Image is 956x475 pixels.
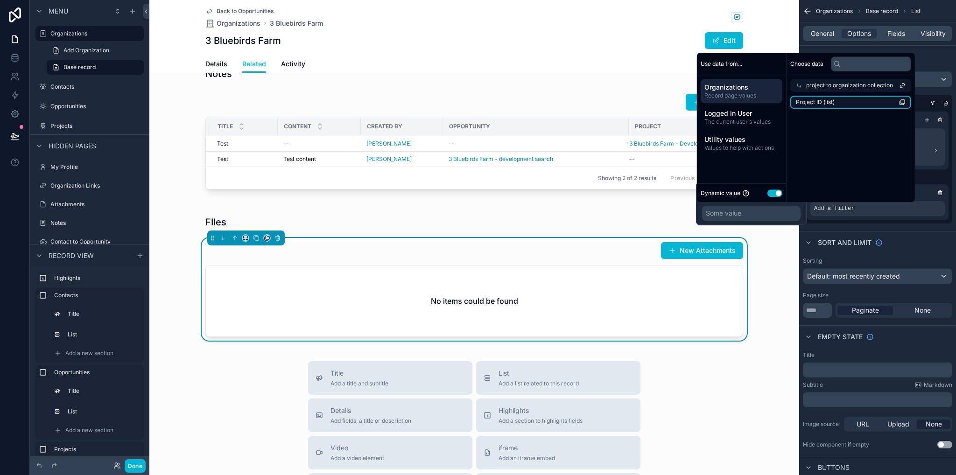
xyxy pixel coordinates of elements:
button: Done [125,459,146,473]
span: Highlights [499,406,583,415]
span: Empty state [818,332,863,342]
span: Paginate [852,306,879,315]
div: Hide component if empty [803,441,869,448]
label: Projects [50,122,142,130]
label: Page size [803,292,829,299]
span: Base record [866,7,898,15]
span: Details [330,406,411,415]
a: Base record [47,60,144,75]
a: 3 Bluebirds Farm [270,19,323,28]
button: Is one of [758,186,801,202]
span: iframe [499,443,555,453]
span: None [926,419,942,429]
span: Organizations [704,83,779,92]
span: Markdown [924,381,952,389]
a: Opportunities [35,99,144,114]
span: Record view [49,251,94,260]
a: Contact to Opportunity [35,234,144,249]
a: Related [242,56,266,73]
span: Add an iframe embed [499,454,555,462]
span: Menu [49,7,68,16]
a: Attachments [35,197,144,212]
a: My Profile [35,160,144,175]
span: Video [330,443,384,453]
button: HighlightsAdd a section to highlights fields [476,398,640,432]
label: Sorting [803,257,822,265]
a: Add Organization [47,43,144,58]
span: Content [284,123,311,130]
label: Notes [50,219,142,227]
span: Filter [818,52,839,62]
span: Showing 2 of 2 results [598,175,656,182]
span: Base record [63,63,96,71]
span: project to organization collection [806,82,893,89]
span: Project [635,123,661,130]
label: Projects [54,446,140,453]
span: List [911,7,921,15]
label: Organization Links [50,182,142,189]
a: Projects [35,119,144,133]
span: Choose data [790,60,823,68]
span: The current user's values [704,118,779,126]
div: scrollable content [697,75,786,159]
div: scrollable content [803,363,952,377]
span: Organizations [816,7,853,15]
label: Contacts [54,292,140,299]
label: Title [68,310,138,318]
button: iframeAdd an iframe embed [476,436,640,469]
span: Options [847,29,871,38]
span: Add a list related to this record [499,380,579,387]
span: Add a new section [65,426,113,434]
span: Title [330,369,388,378]
label: Highlights [54,274,140,282]
span: Upload [887,419,909,429]
span: None [914,306,931,315]
label: List [68,331,138,338]
a: Details [205,56,227,74]
span: Related [242,59,266,69]
span: Hidden pages [49,141,96,151]
span: Dynamic value [701,189,740,197]
a: Activity [281,56,305,74]
button: ListAdd a list related to this record [476,361,640,395]
span: Use data from... [701,60,742,68]
button: Edit [705,32,743,49]
button: VideoAdd a video element [308,436,472,469]
div: Some value [706,209,741,218]
span: Record page values [704,92,779,99]
span: Activity [281,59,305,69]
button: DetailsAdd fields, a title or description [308,398,472,432]
label: Organizations [50,30,138,37]
a: Contacts [35,79,144,94]
span: Created By [367,123,402,130]
button: TitleAdd a title and subtitle [308,361,472,395]
a: Organizations [205,19,260,28]
button: New Attachments [661,242,743,259]
div: scrollable content [803,392,952,407]
div: scrollable content [30,266,149,456]
span: Opportunity [449,123,490,130]
label: Image source [803,420,840,428]
span: Organizations [217,19,260,28]
label: Contacts [50,83,142,91]
button: Default: most recently created [803,268,952,284]
a: Back to Opportunities [205,7,274,15]
span: Back to Opportunities [217,7,274,15]
label: Attachments [50,201,142,208]
span: General [811,29,834,38]
span: Values to help with actions [704,144,779,152]
span: List [499,369,579,378]
label: List [68,408,138,415]
label: My Profile [50,163,142,171]
span: Add a title and subtitle [330,380,388,387]
span: Add a filter [814,205,854,212]
span: Default: most recently created [807,272,900,280]
span: Add a section to highlights fields [499,417,583,425]
span: Utility values [704,135,779,144]
a: Notes [35,216,144,231]
span: Title [218,123,233,130]
a: Organization Links [35,178,144,193]
a: Markdown [914,381,952,389]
